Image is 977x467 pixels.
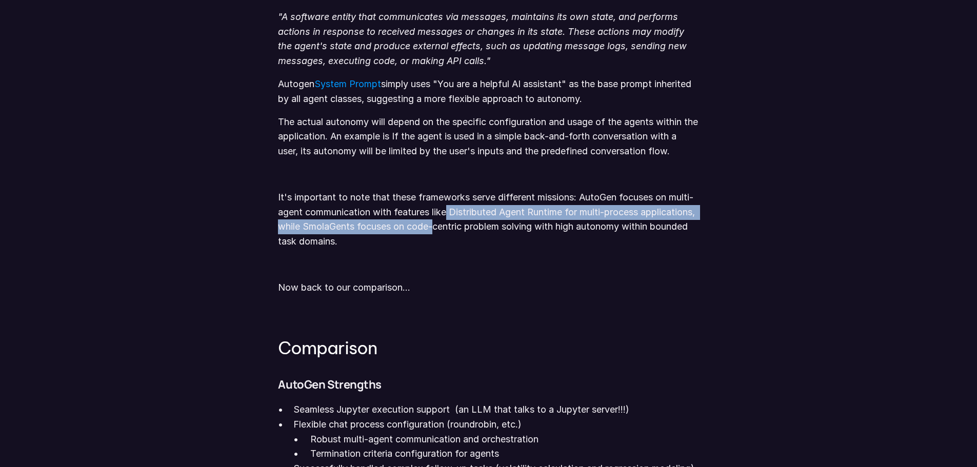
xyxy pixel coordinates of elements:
p: Flexible chat process configuration (roundrobin, etc.) [293,417,699,432]
p: Seamless Jupyter execution support (an LLM that talks to a Jupyter server!!!) [293,402,699,417]
p: The actual autonomy will depend on the specific configuration and usage of the agents within the ... [278,115,699,159]
p: Autogen simply uses "You are a helpful AI assistant" as the base prompt inherited by all agent cl... [278,77,699,107]
p: It's important to note that these frameworks serve different missions: AutoGen focuses on multi-a... [278,190,699,249]
p: Robust multi-agent communication and orchestration [310,432,699,447]
p: Termination criteria configuration for agents [310,446,699,461]
h3: Comparison [278,338,699,357]
p: Now back to our comparison… [278,280,699,295]
a: System Prompt [314,78,381,89]
em: "A software entity that communicates via messages, maintains its own state, and performs actions ... [278,11,689,66]
h4: AutoGen Strengths [278,378,699,391]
